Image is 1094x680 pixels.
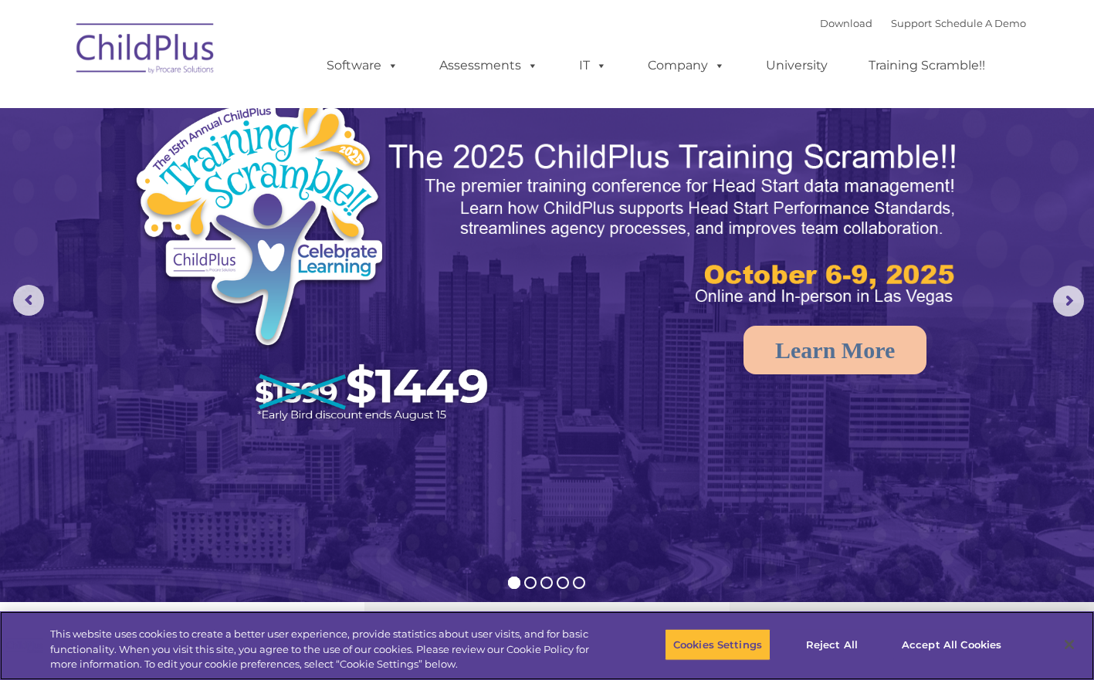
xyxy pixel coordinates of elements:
font: | [820,17,1026,29]
a: Support [891,17,932,29]
span: Last name [215,102,262,113]
button: Cookies Settings [665,628,771,661]
span: Phone number [215,165,280,177]
a: Software [311,50,414,81]
a: IT [564,50,622,81]
a: Download [820,17,872,29]
button: Reject All [784,628,880,661]
button: Close [1052,628,1086,661]
button: Accept All Cookies [893,628,1010,661]
a: Learn More [743,326,926,374]
a: Schedule A Demo [935,17,1026,29]
a: Company [632,50,740,81]
a: University [750,50,843,81]
a: Training Scramble!! [853,50,1001,81]
img: ChildPlus by Procare Solutions [69,12,223,90]
a: Assessments [424,50,554,81]
div: This website uses cookies to create a better user experience, provide statistics about user visit... [50,627,601,672]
